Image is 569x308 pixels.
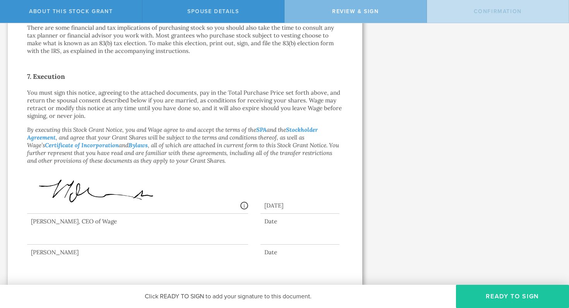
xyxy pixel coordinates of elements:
[261,248,339,256] div: Date
[27,126,318,141] a: Stockholder Agreement
[332,8,379,15] span: Review & Sign
[31,175,180,215] img: IYABCAAAQhAID0BhFr6EGEgBCAAAQhAAAJXJYBQu2rk8RsCEIAABCAAgfQEEGrpQ4SBEIAABCAAAQhclQBC7aqRx28IQAACEI...
[187,8,239,15] span: Spouse Details
[29,8,113,15] span: About this stock grant
[27,70,343,83] h2: 7. Execution
[456,285,569,308] button: Ready to Sign
[27,248,248,256] div: [PERSON_NAME]
[45,141,119,149] a: Certificate of Incorporation
[27,24,343,55] p: There are some financial and tax implications of purchasing stock so you should also take the tim...
[27,89,343,120] p: You must sign this notice, agreeing to the attached documents, pay in the Total Purchase Price se...
[261,194,339,214] div: [DATE]
[129,141,148,149] a: Bylaws
[474,8,522,15] span: Confirmation
[256,126,267,133] a: SPA
[27,126,339,164] em: By executing this Stock Grant Notice, you and Wage agree to and accept the terms of the and the ,...
[145,293,312,300] span: Click READY TO SIGN to add your signature to this document.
